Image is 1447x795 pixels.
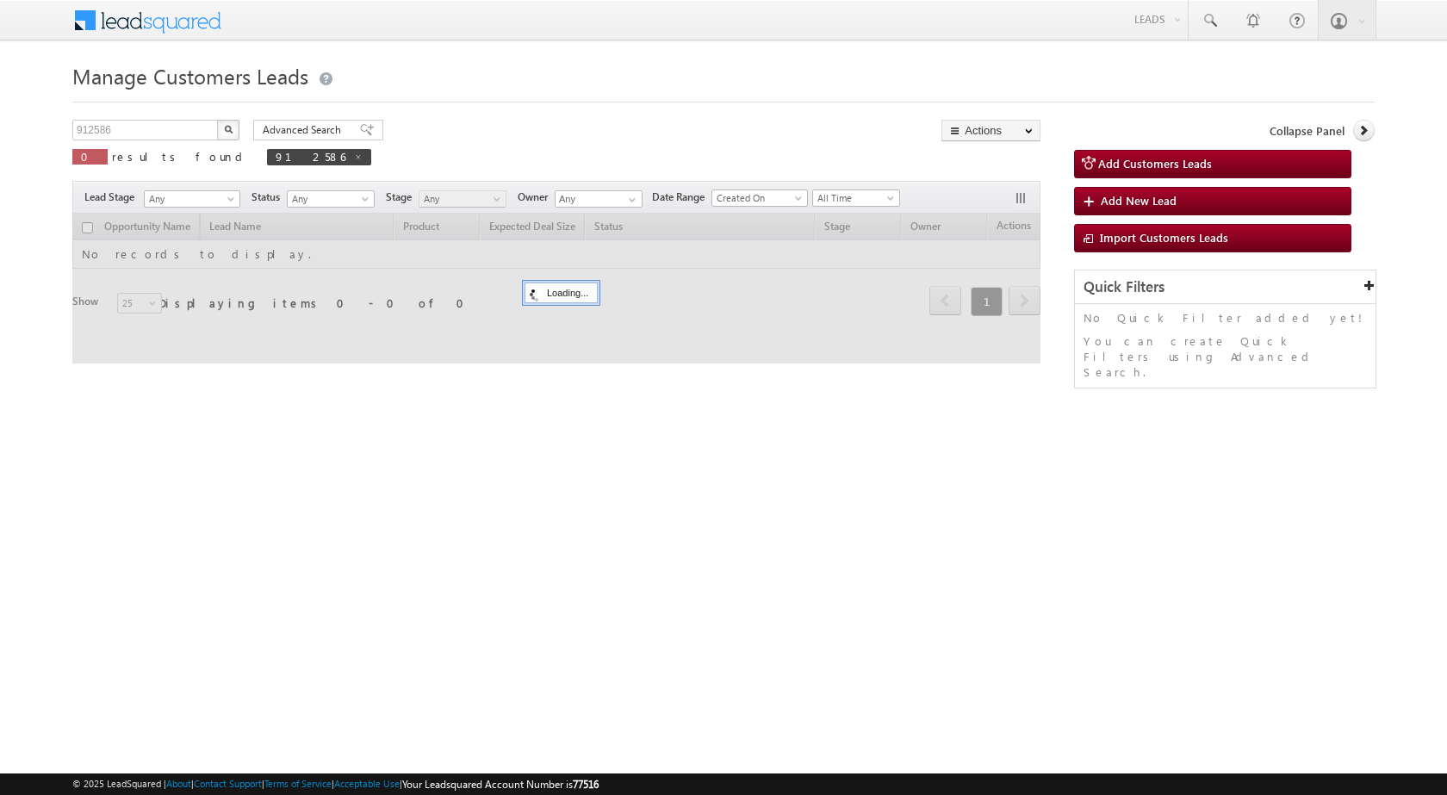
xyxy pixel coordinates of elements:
[145,191,234,207] span: Any
[941,120,1040,141] button: Actions
[1101,193,1177,208] span: Add New Lead
[525,283,598,303] div: Loading...
[84,189,141,205] span: Lead Stage
[1100,230,1228,245] span: Import Customers Leads
[518,189,555,205] span: Owner
[112,149,249,164] span: results found
[144,190,240,208] a: Any
[252,189,287,205] span: Status
[419,190,506,208] a: Any
[334,778,400,789] a: Acceptable Use
[1270,123,1345,139] span: Collapse Panel
[166,778,191,789] a: About
[264,778,332,789] a: Terms of Service
[1075,270,1376,304] div: Quick Filters
[573,778,599,791] span: 77516
[402,778,599,791] span: Your Leadsquared Account Number is
[81,149,99,164] span: 0
[194,778,262,789] a: Contact Support
[712,190,802,206] span: Created On
[711,189,808,207] a: Created On
[287,190,375,208] a: Any
[224,125,233,134] img: Search
[419,191,501,207] span: Any
[1098,156,1212,171] span: Add Customers Leads
[555,190,643,208] input: Type to Search
[813,190,895,206] span: All Time
[652,189,711,205] span: Date Range
[72,62,308,90] span: Manage Customers Leads
[288,191,370,207] span: Any
[72,776,599,792] span: © 2025 LeadSquared | | | | |
[263,122,346,138] span: Advanced Search
[812,189,900,207] a: All Time
[1084,310,1367,326] p: No Quick Filter added yet!
[276,149,345,164] span: 912586
[619,191,641,208] a: Show All Items
[386,189,419,205] span: Stage
[1084,333,1367,380] p: You can create Quick Filters using Advanced Search.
